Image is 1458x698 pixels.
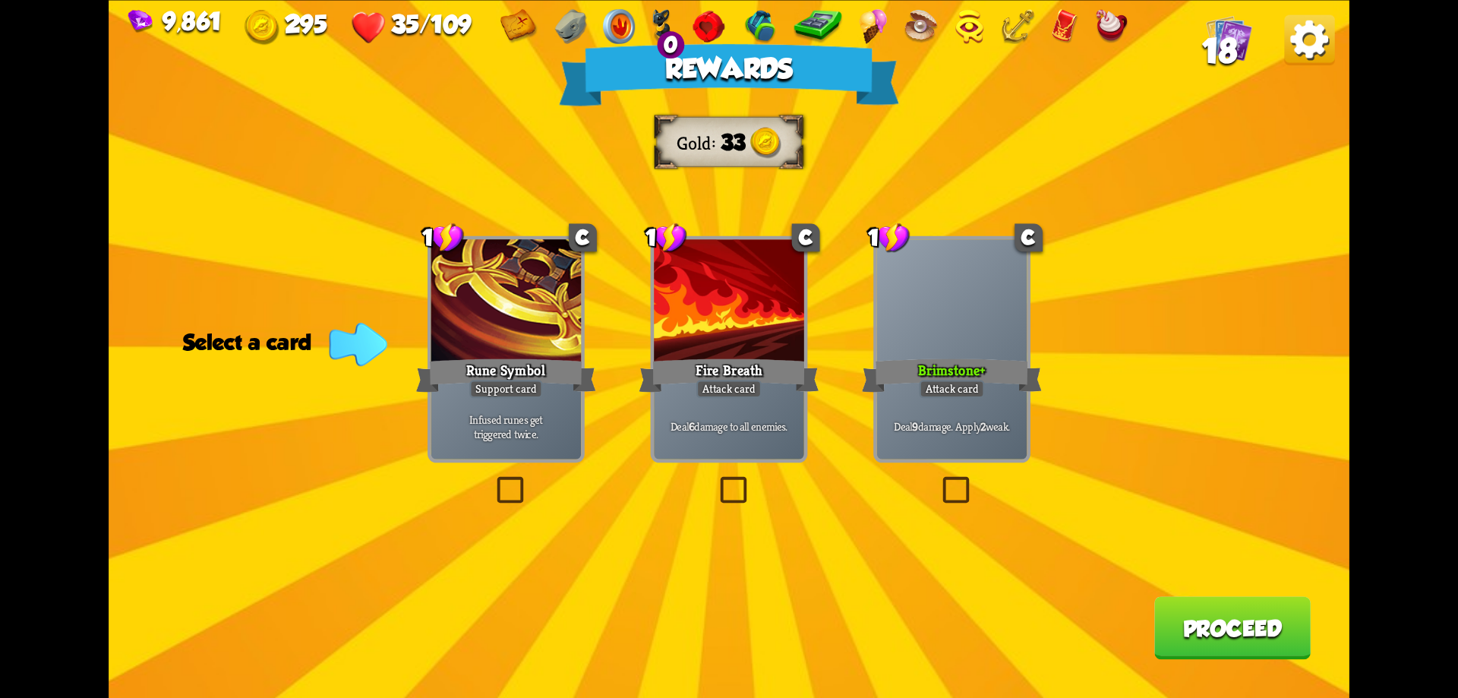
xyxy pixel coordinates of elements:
img: Cards_Icon.png [1206,14,1252,61]
img: Heartstone - Heal for 1 health whenever using an ability. [691,9,726,44]
div: Attack card [696,380,762,398]
img: Heart.png [352,9,387,44]
div: Fire Breath [639,355,819,396]
span: 18 [1202,32,1237,70]
button: Proceed [1154,596,1311,659]
img: Cat Statue - Playing a Claw card increases damage for all Scratch cards by 1 for current battle. [652,9,674,44]
div: Select a card [183,330,380,355]
img: Indicator_Arrow.png [329,322,387,365]
img: Cocoa - Gain 2 Bonus Armor whenever you start battle at 50% health or less. [1096,9,1128,44]
div: 1 [422,222,464,253]
img: Gold.png [245,9,279,44]
div: C [569,223,597,251]
img: Ice Cream - Retain unused stamina between turns. [859,9,887,44]
p: Deal damage. Apply weak. [881,418,1024,434]
span: 295 [285,9,327,37]
div: C [792,223,820,251]
div: Attack card [919,380,984,398]
div: Rewards [559,43,899,106]
div: View all the cards in your deck [1206,14,1252,66]
div: Rune Symbol [416,355,596,396]
div: Gold [245,9,327,44]
img: Red Envelope - Normal enemies drop an additional card reward. [1052,9,1080,44]
img: Options_Button.png [1284,14,1334,65]
div: Brimstone+ [862,355,1042,396]
b: 2 [980,418,986,434]
span: 33 [721,130,746,155]
div: Health [352,9,472,44]
b: 6 [689,418,694,434]
img: Oyster - When viewing your Draw Pile, the cards are now shown in the order of drawing. [904,9,938,44]
div: 1 [645,222,687,253]
b: 9 [912,418,917,434]
img: Gym Bag - Gain 1 Bonus Damage at the start of the combat. [743,9,778,44]
img: Stepping Stone - Whenever using an ability, gain 1 stamina. [603,9,636,44]
img: Hieroglyph - Draw a card after using an ability. [955,9,984,44]
img: Gem.png [128,9,153,33]
img: Calculator - Shop inventory can be reset 3 times. [794,9,842,44]
div: Support card [469,380,542,398]
img: Anchor - Start each combat with 10 armor. [1001,9,1035,44]
div: 0 [657,31,684,58]
img: Map - Reveal all path points on the map. [500,9,538,44]
p: Deal damage to all enemies. [658,418,800,434]
div: C [1015,223,1043,251]
div: Gold [677,131,720,154]
span: 35/109 [391,9,472,37]
p: Infused runes get triggered twice. [435,412,578,441]
div: Gems [128,7,221,35]
img: Dragonstone - Raise your max HP by 1 after each combat. [554,9,586,44]
div: 1 [868,222,910,253]
img: Gold.png [750,127,781,158]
